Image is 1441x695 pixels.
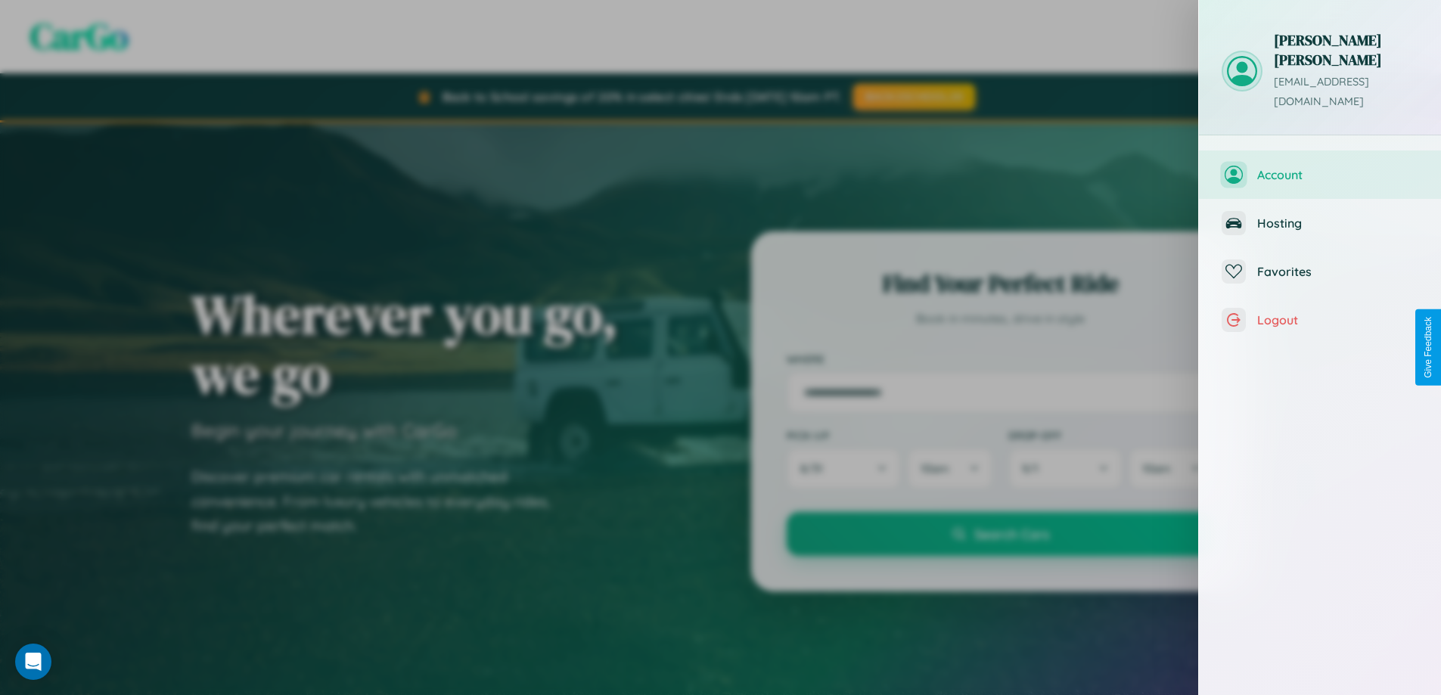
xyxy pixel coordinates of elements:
span: Hosting [1257,216,1418,231]
span: Logout [1257,312,1418,327]
button: Favorites [1199,247,1441,296]
button: Logout [1199,296,1441,344]
button: Account [1199,150,1441,199]
div: Open Intercom Messenger [15,644,51,680]
span: Account [1257,167,1418,182]
p: [EMAIL_ADDRESS][DOMAIN_NAME] [1274,73,1418,112]
h3: [PERSON_NAME] [PERSON_NAME] [1274,30,1418,70]
div: Give Feedback [1423,317,1433,378]
button: Hosting [1199,199,1441,247]
span: Favorites [1257,264,1418,279]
